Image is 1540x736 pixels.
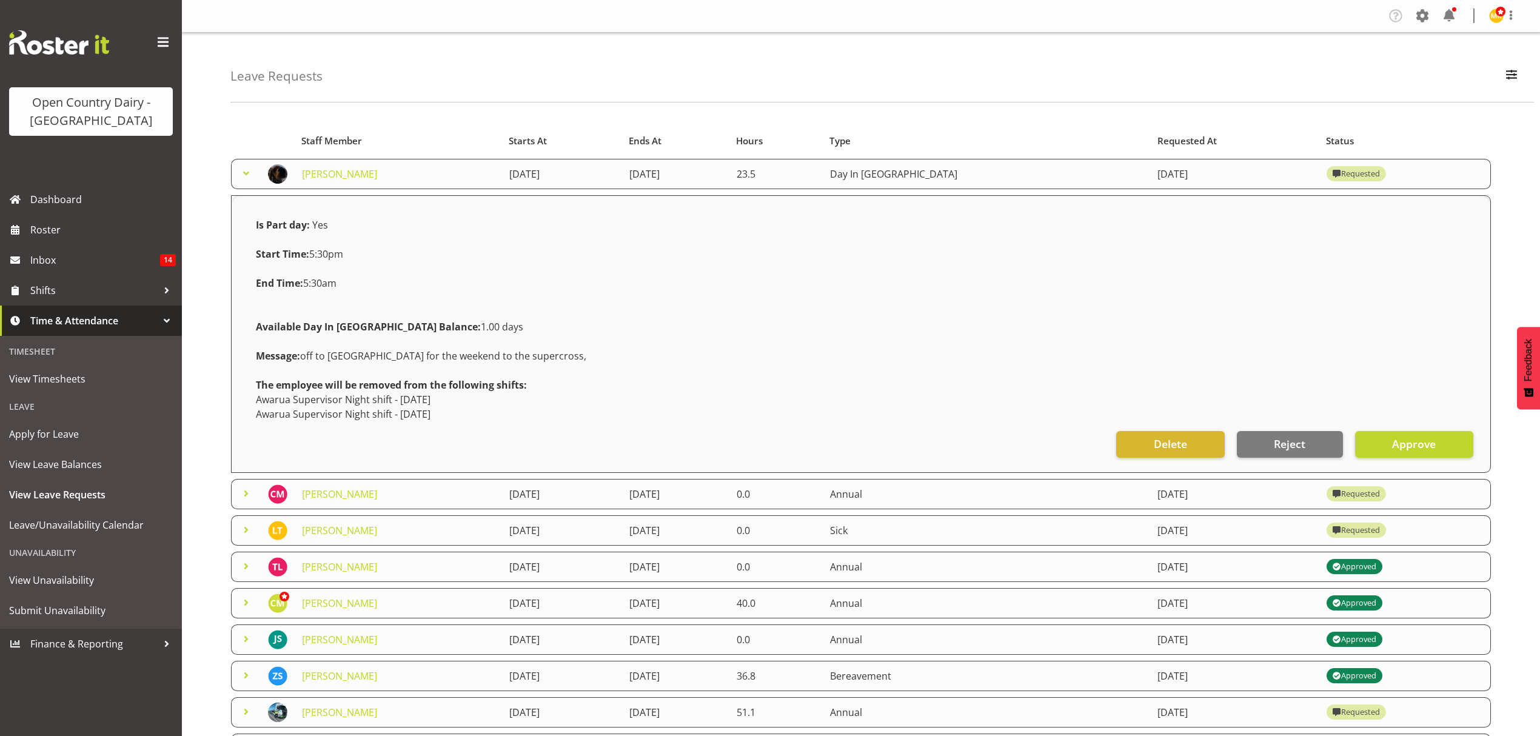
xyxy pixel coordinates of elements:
span: 5:30am [256,276,336,290]
div: Unavailability [3,540,179,565]
span: Type [829,134,851,148]
div: Approved [1333,560,1376,574]
img: christopher-mcrae7384.jpg [268,484,287,504]
td: Annual [823,624,1150,655]
div: Approved [1333,596,1376,611]
a: [PERSON_NAME] [302,560,377,574]
td: [DATE] [622,697,729,728]
a: View Unavailability [3,565,179,595]
td: [DATE] [622,159,729,189]
div: Requested [1333,167,1380,181]
td: [DATE] [502,697,622,728]
a: [PERSON_NAME] [302,167,377,181]
img: milk-reception-awarua7542.jpg [1489,8,1504,23]
span: Yes [312,218,328,232]
img: tony-lee8441.jpg [268,557,287,577]
span: View Leave Balances [9,455,173,473]
span: Hours [736,134,763,148]
span: Feedback [1523,339,1534,381]
td: [DATE] [502,515,622,546]
td: [DATE] [1150,552,1319,582]
span: Approve [1392,436,1436,452]
strong: Is Part day: [256,218,310,232]
div: Approved [1333,669,1376,683]
button: Filter Employees [1499,63,1524,90]
a: Apply for Leave [3,419,179,449]
img: corey-millan10439.jpg [268,594,287,613]
strong: The employee will be removed from the following shifts: [256,378,527,392]
td: [DATE] [622,624,729,655]
button: Reject [1237,431,1343,458]
a: [PERSON_NAME] [302,706,377,719]
span: View Leave Requests [9,486,173,504]
button: Delete [1116,431,1224,458]
img: michael-straith9f1933db4747ca54ad349f5bfd7ba586.png [268,164,287,184]
img: leona-turner7509.jpg [268,521,287,540]
a: [PERSON_NAME] [302,487,377,501]
a: [PERSON_NAME] [302,524,377,537]
td: 0.0 [729,515,823,546]
a: [PERSON_NAME] [302,633,377,646]
td: [DATE] [502,624,622,655]
strong: Message: [256,349,300,363]
strong: Start Time: [256,247,309,261]
td: Bereavement [823,661,1150,691]
div: Requested [1333,487,1380,501]
td: [DATE] [622,552,729,582]
td: 23.5 [729,159,823,189]
div: Requested [1333,523,1380,538]
td: Annual [823,588,1150,618]
span: Apply for Leave [9,425,173,443]
td: 36.8 [729,661,823,691]
td: [DATE] [502,588,622,618]
button: Approve [1355,431,1473,458]
a: [PERSON_NAME] [302,597,377,610]
td: [DATE] [622,588,729,618]
div: Open Country Dairy - [GEOGRAPHIC_DATA] [21,93,161,130]
td: [DATE] [1150,159,1319,189]
td: [DATE] [622,515,729,546]
td: [DATE] [622,479,729,509]
td: [DATE] [502,661,622,691]
span: Leave/Unavailability Calendar [9,516,173,534]
span: 5:30pm [256,247,343,261]
a: View Leave Balances [3,449,179,480]
div: Approved [1333,632,1376,647]
span: Roster [30,221,176,239]
span: Time & Attendance [30,312,158,330]
td: 0.0 [729,624,823,655]
td: [DATE] [1150,479,1319,509]
span: Requested At [1157,134,1217,148]
span: Ends At [629,134,661,148]
span: Awarua Supervisor Night shift - [DATE] [256,393,430,406]
span: Status [1326,134,1354,148]
td: [DATE] [1150,624,1319,655]
a: View Timesheets [3,364,179,394]
td: Annual [823,697,1150,728]
div: Leave [3,394,179,419]
td: [DATE] [1150,697,1319,728]
a: Leave/Unavailability Calendar [3,510,179,540]
td: [DATE] [502,552,622,582]
td: 40.0 [729,588,823,618]
td: [DATE] [1150,588,1319,618]
strong: End Time: [256,276,303,290]
td: Annual [823,552,1150,582]
a: Submit Unavailability [3,595,179,626]
span: Starts At [509,134,547,148]
a: View Leave Requests [3,480,179,510]
td: [DATE] [502,159,622,189]
span: Finance & Reporting [30,635,158,653]
span: Inbox [30,251,160,269]
span: View Timesheets [9,370,173,388]
div: Requested [1333,705,1380,720]
td: Sick [823,515,1150,546]
td: 0.0 [729,552,823,582]
span: Dashboard [30,190,176,209]
td: [DATE] [1150,661,1319,691]
img: zachary-shanks7493.jpg [268,666,287,686]
div: off to [GEOGRAPHIC_DATA] for the weekend to the supercross, [249,341,1473,370]
td: 0.0 [729,479,823,509]
td: 51.1 [729,697,823,728]
span: Awarua Supervisor Night shift - [DATE] [256,407,430,421]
